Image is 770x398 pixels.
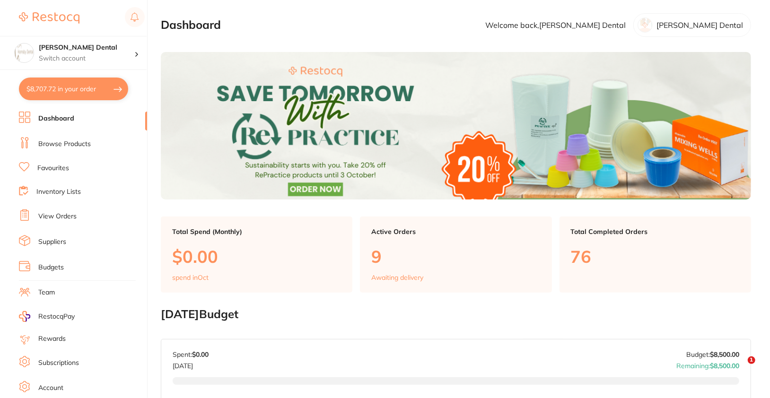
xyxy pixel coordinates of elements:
strong: $8,500.00 [710,362,739,370]
p: Total Completed Orders [571,228,740,235]
span: 1 [748,356,755,364]
a: View Orders [38,212,77,221]
p: spend in Oct [172,274,209,281]
a: Dashboard [38,114,74,123]
a: Inventory Lists [36,187,81,197]
button: $8,707.72 in your order [19,78,128,100]
h4: Hornsby Dental [39,43,134,52]
a: Subscriptions [38,358,79,368]
a: Restocq Logo [19,7,79,29]
p: Switch account [39,54,134,63]
a: Suppliers [38,237,66,247]
p: Spent: [173,351,209,358]
a: Rewards [38,334,66,344]
p: Remaining: [676,358,739,370]
a: RestocqPay [19,311,75,322]
a: Active Orders9Awaiting delivery [360,216,551,293]
img: Dashboard [161,52,751,199]
a: Account [38,383,63,393]
p: Welcome back, [PERSON_NAME] Dental [485,21,626,29]
p: Awaiting delivery [371,274,423,281]
p: 9 [371,247,540,266]
p: [PERSON_NAME] Dental [656,21,743,29]
a: Team [38,288,55,297]
p: Budget: [686,351,739,358]
a: Total Completed Orders76 [560,216,751,293]
strong: $0.00 [192,350,209,359]
a: Budgets [38,263,64,272]
p: $0.00 [172,247,341,266]
p: Active Orders [371,228,540,235]
strong: $8,500.00 [710,350,739,359]
span: RestocqPay [38,312,75,321]
a: Browse Products [38,139,91,149]
a: Total Spend (Monthly)$0.00spend inOct [161,216,352,293]
p: 76 [571,247,740,266]
p: Total Spend (Monthly) [172,228,341,235]
img: Hornsby Dental [15,43,34,62]
img: RestocqPay [19,311,30,322]
h2: [DATE] Budget [161,308,751,321]
iframe: Intercom live chat [728,356,751,379]
img: Restocq Logo [19,12,79,24]
h2: Dashboard [161,18,221,32]
a: Favourites [37,164,69,173]
p: [DATE] [173,358,209,370]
